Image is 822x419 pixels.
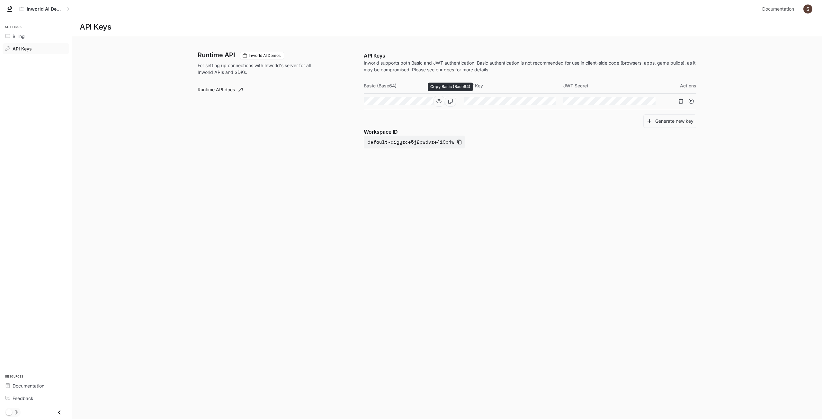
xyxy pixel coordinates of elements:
th: JWT Key [464,78,563,94]
a: Billing [3,31,69,42]
h3: Runtime API [198,52,235,58]
a: Documentation [3,380,69,391]
a: Runtime API docs [195,83,245,96]
th: Basic (Base64) [364,78,463,94]
div: These keys will apply to your current workspace only [240,52,284,59]
button: Delete API key [676,96,686,106]
p: Inworld AI Demos [27,6,63,12]
button: default-aigyzce5j2pwdvze419o4w [364,136,465,148]
img: User avatar [803,4,812,13]
th: Actions [663,78,696,94]
p: API Keys [364,52,696,59]
span: Feedback [13,395,33,402]
span: Documentation [13,382,44,389]
span: Billing [13,33,25,40]
span: Dark mode toggle [6,408,12,415]
div: Copy Basic (Base64) [428,83,473,91]
button: All workspaces [17,3,73,15]
span: API Keys [13,45,32,52]
button: Generate new key [643,114,696,128]
button: Suspend API key [686,96,696,106]
p: Workspace ID [364,128,696,136]
span: Documentation [762,5,794,13]
button: User avatar [801,3,814,15]
span: Inworld AI Demos [246,53,283,58]
a: API Keys [3,43,69,54]
a: Feedback [3,393,69,404]
button: Copy Basic (Base64) [445,96,456,107]
th: JWT Secret [563,78,663,94]
a: Documentation [760,3,799,15]
button: Close drawer [52,406,67,419]
p: Inworld supports both Basic and JWT authentication. Basic authentication is not recommended for u... [364,59,696,73]
a: docs [444,67,454,72]
p: For setting up connections with Inworld's server for all Inworld APIs and SDKs. [198,62,318,76]
h1: API Keys [80,21,111,33]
